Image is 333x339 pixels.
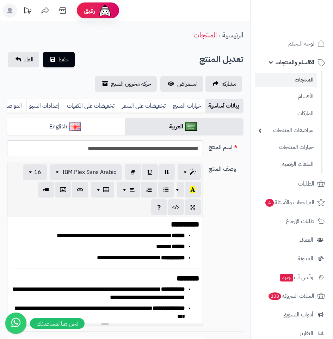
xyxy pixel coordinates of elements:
[19,4,36,19] a: تحديثات المنصة
[300,235,313,245] span: العملاء
[34,168,41,176] span: 16
[160,76,203,92] a: استعراض
[255,35,329,52] a: لوحة التحكم
[269,292,281,300] span: 208
[69,122,81,131] img: English
[177,80,198,88] span: استعراض
[255,89,317,104] a: الأقسام
[170,99,205,113] a: خيارات المنتج
[255,175,329,192] a: الطلبات
[255,213,329,230] a: طلبات الإرجاع
[205,99,243,113] a: بيانات أساسية
[255,157,317,172] a: الملفات الرقمية
[298,179,314,189] span: الطلبات
[288,39,314,49] span: لوحة التحكم
[26,99,64,113] a: إعدادات السيو
[206,140,246,152] label: اسم المنتج
[255,306,329,323] a: أدوات التسويق
[255,250,329,267] a: المدونة
[24,55,33,64] span: الغاء
[280,274,293,282] span: جديد
[119,99,170,113] a: تخفيضات على السعر
[50,164,122,180] button: IBM Plex Sans Arabic
[64,99,119,113] a: تخفيضات على الكميات
[255,269,329,286] a: وآتس آبجديد
[268,291,314,301] span: السلات المتروكة
[265,198,314,207] span: المراجعات والأسئلة
[300,328,313,338] span: التقارير
[285,20,326,35] img: logo-2.png
[255,106,317,121] a: الماركات
[222,80,236,88] span: مشاركه
[255,140,317,155] a: خيارات المنتجات
[8,52,39,67] a: الغاء
[98,4,112,18] img: ai-face.png
[111,80,151,88] span: حركة مخزون المنتج
[255,194,329,211] a: المراجعات والأسئلة4
[23,164,47,180] button: 16
[206,162,246,173] label: وصف المنتج
[286,216,314,226] span: طلبات الإرجاع
[255,231,329,248] a: العملاء
[199,52,243,67] h2: تعديل المنتج
[205,76,242,92] a: مشاركه
[283,310,313,320] span: أدوات التسويق
[185,122,197,131] img: العربية
[276,57,314,67] span: الأقسام والمنتجات
[43,52,75,67] button: حفظ
[193,30,217,40] a: المنتجات
[279,272,313,282] span: وآتس آب
[95,76,157,92] a: حركة مخزون المنتج
[255,73,317,87] a: المنتجات
[222,30,243,40] a: الرئيسية
[265,199,274,207] span: 4
[7,118,125,135] a: English
[125,118,243,135] a: العربية
[62,168,116,176] span: IBM Plex Sans Arabic
[298,254,313,264] span: المدونة
[255,287,329,304] a: السلات المتروكة208
[58,55,69,64] span: حفظ
[255,123,317,138] a: مواصفات المنتجات
[84,6,95,15] span: رفيق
